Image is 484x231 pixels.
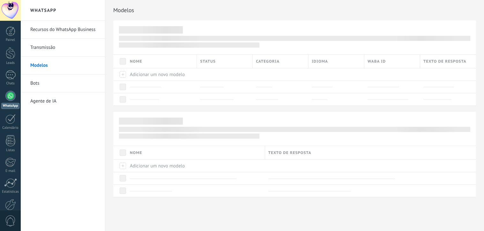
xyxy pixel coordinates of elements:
div: Nome [127,146,265,159]
a: Bots [30,74,99,92]
a: Agente de IA [30,92,99,110]
div: Painel [1,38,20,42]
h2: Modelos [113,4,476,17]
div: WhatsApp [1,103,19,109]
div: Texto de resposta [420,55,476,68]
div: Chats [1,81,20,86]
a: Recursos do WhatsApp Business [30,21,99,39]
li: Agente de IA [21,92,105,110]
li: Bots [21,74,105,92]
li: Recursos do WhatsApp Business [21,21,105,39]
div: E-mail [1,169,20,173]
span: Adicionar um novo modelo [130,163,185,169]
div: Status [197,55,252,68]
div: Calendário [1,126,20,130]
div: Listas [1,148,20,152]
a: Modelos [30,57,99,74]
div: Categoria [253,55,308,68]
a: Transmissão [30,39,99,57]
li: Transmissão [21,39,105,57]
div: Idioma [309,55,364,68]
div: Nome [127,55,197,68]
span: Adicionar um novo modelo [130,72,185,78]
div: WABA ID [364,55,420,68]
div: Texto de resposta [265,146,476,159]
div: Leads [1,61,20,65]
div: Estatísticas [1,190,20,194]
li: Modelos [21,57,105,74]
